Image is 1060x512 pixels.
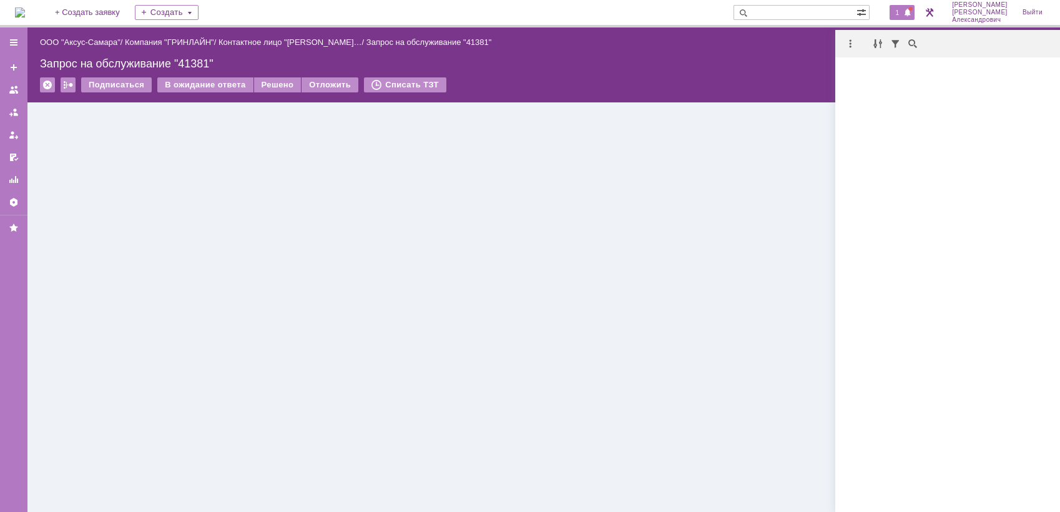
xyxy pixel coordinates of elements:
div: Запрос на обслуживание "41381" [40,57,1048,70]
a: Контактное лицо "[PERSON_NAME]… [218,37,362,47]
img: logo [15,7,25,17]
a: Создать заявку [4,57,24,77]
a: Заявки на командах [4,80,24,100]
div: Запрос на обслуживание "41381" [366,37,492,47]
div: Создать [135,5,199,20]
span: 1 [892,8,903,17]
div: / [40,37,125,47]
div: Группировка уведомлений [870,36,885,51]
span: Расширенный поиск [856,6,869,17]
div: Поиск по тексту [905,36,920,51]
a: Компания "ГРИНЛАЙН" [125,37,214,47]
a: Отчеты [4,170,24,190]
div: Действия с уведомлениями [843,36,858,51]
div: Работа с массовостью [61,77,76,92]
a: Мои заявки [4,125,24,145]
span: [PERSON_NAME] [952,1,1008,9]
span: Александрович [952,16,1008,24]
div: Удалить [40,77,55,92]
a: Мои согласования [4,147,24,167]
a: ООО "Аксус-Самара" [40,37,120,47]
a: Перейти в интерфейс администратора [922,5,937,20]
div: / [218,37,366,47]
a: Заявки в моей ответственности [4,102,24,122]
a: Перейти на домашнюю страницу [15,7,25,17]
span: [PERSON_NAME] [952,9,1008,16]
a: Настройки [4,192,24,212]
div: Фильтрация [888,36,903,51]
div: / [125,37,218,47]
